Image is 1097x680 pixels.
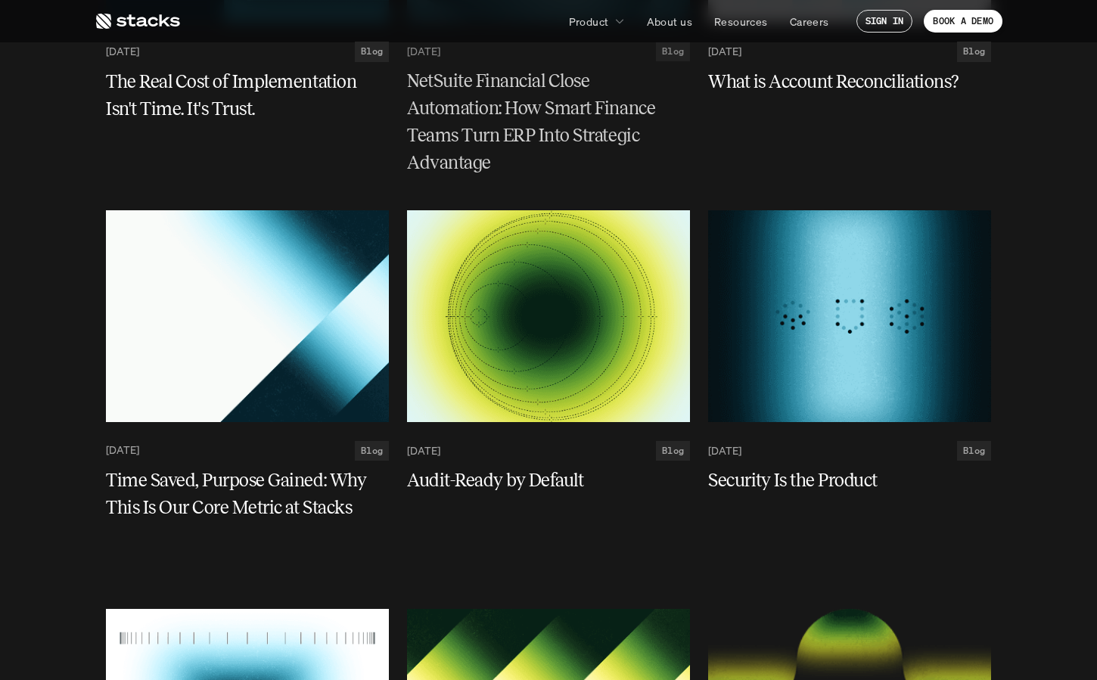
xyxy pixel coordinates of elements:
[407,467,690,494] a: Audit-Ready by Default
[963,46,985,57] h2: Blog
[106,45,139,58] p: [DATE]
[106,467,389,521] a: Time Saved, Purpose Gained: Why This Is Our Core Metric at Stacks
[705,8,777,35] a: Resources
[227,68,292,80] a: Privacy Policy
[708,467,973,494] h5: Security Is the Product
[924,10,1002,33] a: BOOK A DEMO
[708,441,991,461] a: [DATE]Blog
[106,42,389,61] a: [DATE]Blog
[647,14,692,29] p: About us
[708,42,991,61] a: [DATE]Blog
[856,10,913,33] a: SIGN IN
[106,68,389,123] a: The Real Cost of Implementation Isn't Time. It's Trust.
[714,14,768,29] p: Resources
[708,45,741,58] p: [DATE]
[638,8,701,35] a: About us
[407,467,672,494] h5: Audit-Ready by Default
[569,14,609,29] p: Product
[781,8,838,35] a: Careers
[106,444,139,457] p: [DATE]
[708,467,991,494] a: Security Is the Product
[662,46,684,57] h2: Blog
[933,16,993,26] p: BOOK A DEMO
[708,68,991,95] a: What is Account Reconciliations?
[407,444,440,457] p: [DATE]
[106,68,371,123] h5: The Real Cost of Implementation Isn't Time. It's Trust.
[790,14,829,29] p: Careers
[407,45,440,58] p: [DATE]
[407,68,672,177] h5: NetSuite Financial Close Automation: How Smart Finance Teams Turn ERP Into Strategic Advantage
[106,467,371,521] h5: Time Saved, Purpose Gained: Why This Is Our Core Metric at Stacks
[708,68,973,95] h5: What is Account Reconciliations?
[361,446,383,456] h2: Blog
[407,441,690,461] a: [DATE]Blog
[106,441,389,461] a: [DATE]Blog
[361,46,383,57] h2: Blog
[407,68,690,177] a: NetSuite Financial Close Automation: How Smart Finance Teams Turn ERP Into Strategic Advantage
[963,446,985,456] h2: Blog
[865,16,904,26] p: SIGN IN
[708,444,741,457] p: [DATE]
[662,446,684,456] h2: Blog
[407,42,690,61] a: [DATE]Blog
